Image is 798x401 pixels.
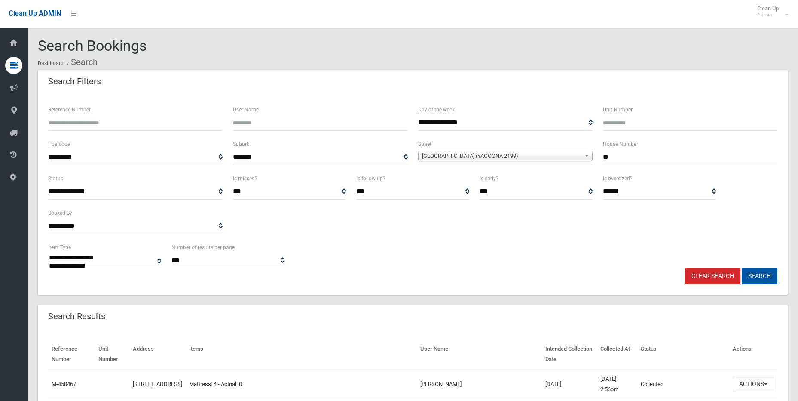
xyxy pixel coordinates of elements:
[233,139,250,149] label: Suburb
[171,243,235,252] label: Number of results per page
[597,339,637,369] th: Collected At
[417,339,542,369] th: User Name
[603,174,633,183] label: Is oversized?
[603,139,638,149] label: House Number
[129,339,186,369] th: Address
[9,9,61,18] span: Clean Up ADMIN
[38,37,147,54] span: Search Bookings
[48,174,63,183] label: Status
[48,243,71,252] label: Item Type
[480,174,498,183] label: Is early?
[38,60,64,66] a: Dashboard
[729,339,777,369] th: Actions
[48,208,72,218] label: Booked By
[356,174,385,183] label: Is follow up?
[422,151,581,161] span: [GEOGRAPHIC_DATA] (YAGOONA 2199)
[542,339,597,369] th: Intended Collection Date
[186,339,416,369] th: Items
[418,139,431,149] label: Street
[95,339,129,369] th: Unit Number
[65,54,98,70] li: Search
[233,174,257,183] label: Is missed?
[133,381,182,387] a: [STREET_ADDRESS]
[733,376,774,392] button: Actions
[637,339,729,369] th: Status
[757,12,779,18] small: Admin
[38,308,116,325] header: Search Results
[753,5,787,18] span: Clean Up
[742,268,777,284] button: Search
[48,139,70,149] label: Postcode
[542,369,597,399] td: [DATE]
[52,381,76,387] a: M-450467
[233,105,259,114] label: User Name
[603,105,633,114] label: Unit Number
[597,369,637,399] td: [DATE] 2:56pm
[48,339,95,369] th: Reference Number
[418,105,455,114] label: Day of the week
[417,369,542,399] td: [PERSON_NAME]
[186,369,416,399] td: Mattress: 4 - Actual: 0
[38,73,111,90] header: Search Filters
[48,105,91,114] label: Reference Number
[637,369,729,399] td: Collected
[685,268,740,284] a: Clear Search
